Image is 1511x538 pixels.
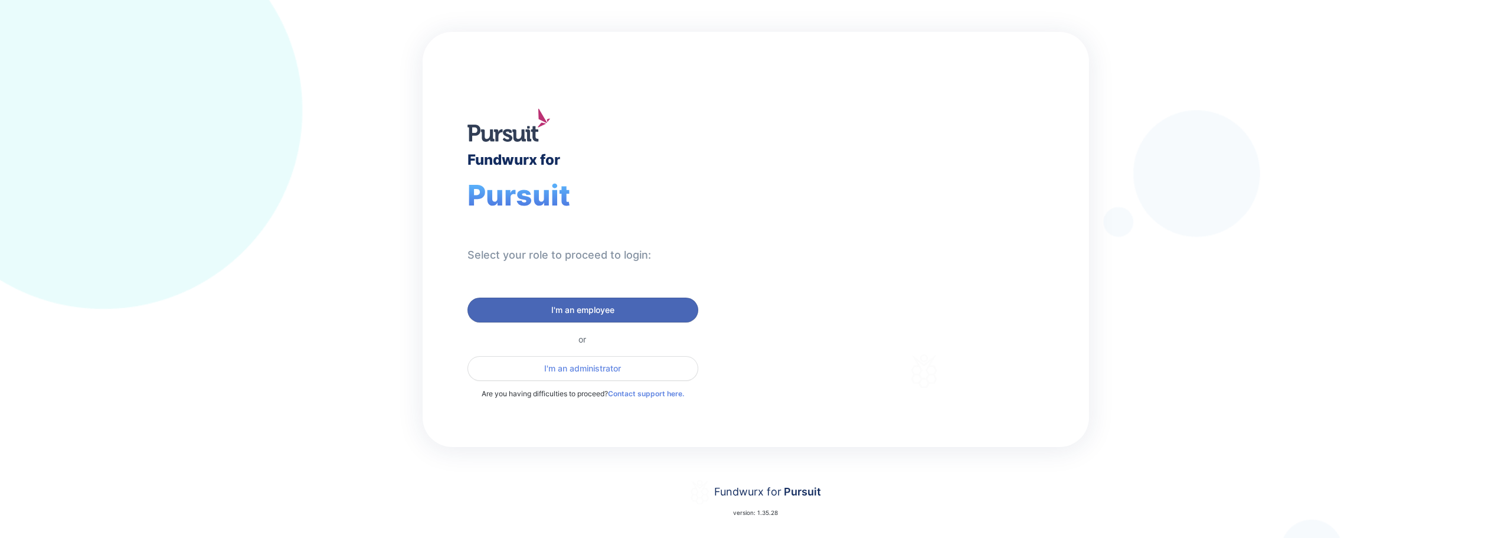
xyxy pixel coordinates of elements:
p: Are you having difficulties to proceed? [467,388,698,400]
span: I'm an employee [551,304,614,316]
button: I'm an employee [467,298,698,322]
span: Pursuit [781,485,821,498]
div: Welcome to [823,188,915,200]
button: I'm an administrator [467,356,698,381]
span: Pursuit [467,178,570,213]
div: Fundwurx for [467,151,560,168]
p: version: 1.35.28 [733,508,778,517]
div: Select your role to proceed to login: [467,248,651,262]
a: Contact support here. [608,389,684,398]
img: logo.jpg [467,109,550,142]
div: Fundwurx [823,204,959,233]
span: I'm an administrator [544,363,621,374]
div: Thank you for choosing Fundwurx as your partner in driving positive social impact! [823,257,1025,290]
div: Fundwurx for [714,484,821,500]
div: or [467,334,698,344]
